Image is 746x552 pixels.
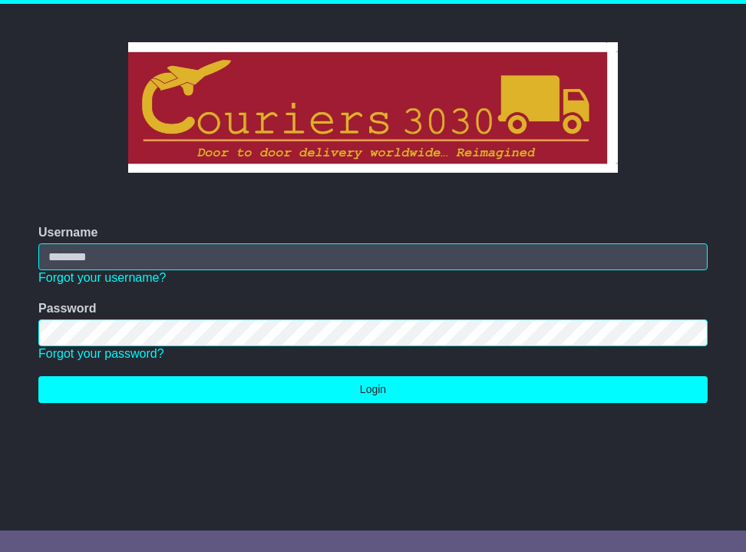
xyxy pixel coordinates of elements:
label: Password [38,301,97,316]
img: Couriers 3030 [128,42,619,173]
button: Login [38,376,708,403]
a: Forgot your password? [38,347,164,360]
label: Username [38,225,97,240]
a: Forgot your username? [38,271,166,284]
